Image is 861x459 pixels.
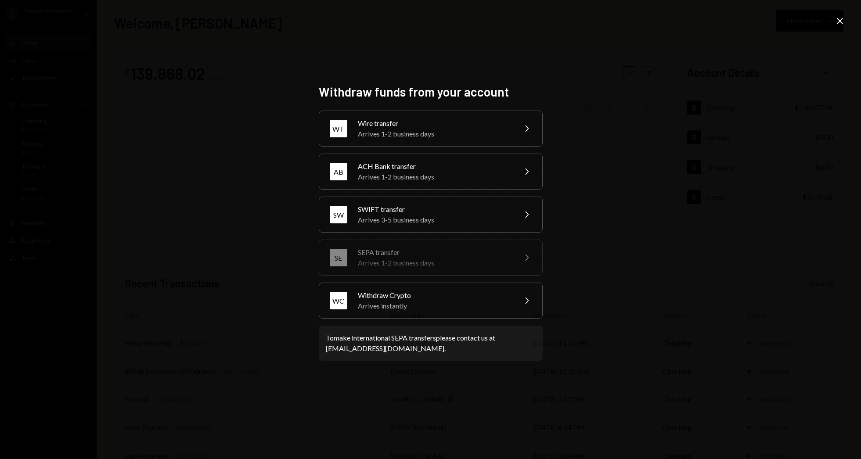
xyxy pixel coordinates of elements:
[358,204,511,215] div: SWIFT transfer
[330,120,347,137] div: WT
[330,206,347,223] div: SW
[319,83,543,100] h2: Withdraw funds from your account
[358,247,511,258] div: SEPA transfer
[358,301,511,311] div: Arrives instantly
[358,172,511,182] div: Arrives 1-2 business days
[358,161,511,172] div: ACH Bank transfer
[358,290,511,301] div: Withdraw Crypto
[319,111,543,147] button: WTWire transferArrives 1-2 business days
[358,258,511,268] div: Arrives 1-2 business days
[358,118,511,129] div: Wire transfer
[319,154,543,190] button: ABACH Bank transferArrives 1-2 business days
[319,240,543,276] button: SESEPA transferArrives 1-2 business days
[319,283,543,319] button: WCWithdraw CryptoArrives instantly
[330,163,347,180] div: AB
[326,333,536,354] div: To make international SEPA transfers please contact us at .
[330,249,347,266] div: SE
[326,344,444,353] a: [EMAIL_ADDRESS][DOMAIN_NAME]
[358,129,511,139] div: Arrives 1-2 business days
[358,215,511,225] div: Arrives 3-5 business days
[330,292,347,309] div: WC
[319,197,543,233] button: SWSWIFT transferArrives 3-5 business days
